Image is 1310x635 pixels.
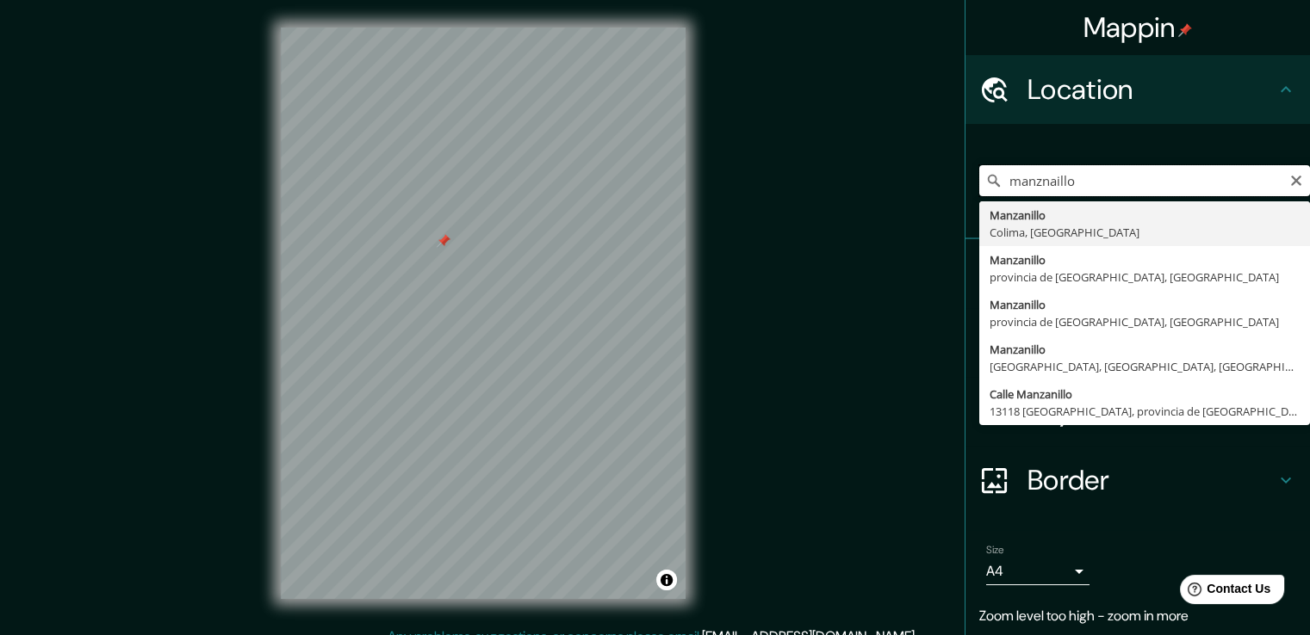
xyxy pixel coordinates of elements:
[990,313,1300,330] div: provincia de [GEOGRAPHIC_DATA], [GEOGRAPHIC_DATA]
[1028,394,1276,428] h4: Layout
[990,251,1300,268] div: Manzanillo
[1178,23,1192,37] img: pin-icon.png
[1028,463,1276,497] h4: Border
[990,296,1300,313] div: Manzanillo
[965,55,1310,124] div: Location
[990,341,1300,358] div: Manzanillo
[979,606,1296,626] p: Zoom level too high - zoom in more
[965,377,1310,446] div: Layout
[965,308,1310,377] div: Style
[986,543,1004,558] label: Size
[990,385,1300,403] div: Calle Manzanillo
[1157,568,1291,616] iframe: Help widget launcher
[979,165,1310,196] input: Pick your city or area
[1289,171,1303,188] button: Clear
[990,403,1300,420] div: 13118 [GEOGRAPHIC_DATA], provincia de [GEOGRAPHIC_DATA], [GEOGRAPHIC_DATA]
[986,558,1090,585] div: A4
[990,207,1300,224] div: Manzanillo
[1083,10,1193,45] h4: Mappin
[1028,72,1276,107] h4: Location
[990,268,1300,286] div: provincia de [GEOGRAPHIC_DATA], [GEOGRAPHIC_DATA]
[281,28,686,599] canvas: Map
[656,570,677,590] button: Toggle attribution
[990,224,1300,241] div: Colima, [GEOGRAPHIC_DATA]
[965,239,1310,308] div: Pins
[965,446,1310,515] div: Border
[990,358,1300,375] div: [GEOGRAPHIC_DATA], [GEOGRAPHIC_DATA], [GEOGRAPHIC_DATA]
